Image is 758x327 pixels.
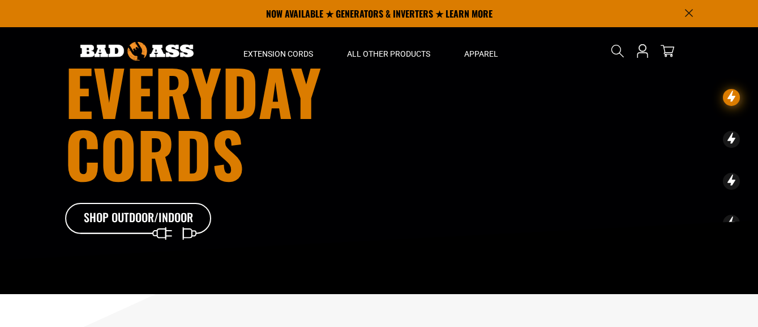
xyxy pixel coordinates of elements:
img: Bad Ass Extension Cords [80,42,194,61]
h1: Everyday cords [65,60,442,185]
summary: Apparel [447,27,515,75]
span: Apparel [464,49,498,59]
summary: Extension Cords [226,27,330,75]
a: Shop Outdoor/Indoor [65,203,212,235]
summary: All Other Products [330,27,447,75]
span: All Other Products [347,49,430,59]
summary: Search [609,42,627,60]
span: Extension Cords [243,49,313,59]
